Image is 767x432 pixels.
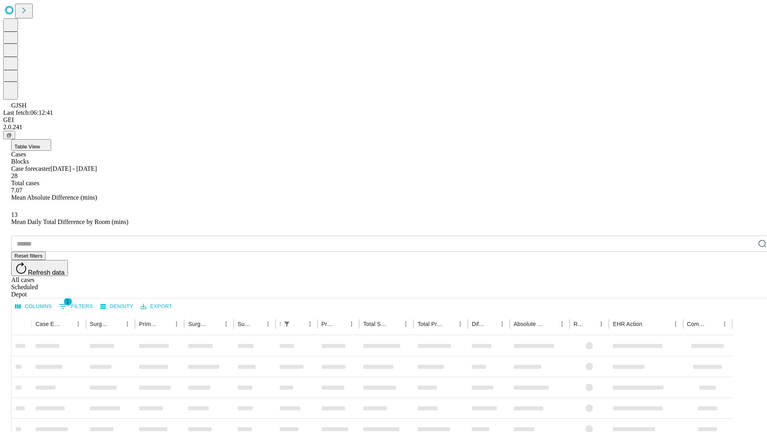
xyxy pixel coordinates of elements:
div: Predicted In Room Duration [322,321,334,327]
span: Mean Daily Total Difference by Room (mins) [11,218,128,225]
button: Menu [556,318,568,330]
button: Reset filters [11,252,46,260]
button: Menu [346,318,357,330]
button: Menu [497,318,508,330]
div: Case Epic Id [36,321,61,327]
span: @ [6,132,12,138]
button: Sort [293,318,304,330]
span: Table View [14,144,40,150]
div: Primary Service [139,321,159,327]
span: Reset filters [14,253,42,259]
div: Surgery Date [238,321,250,327]
button: Menu [73,318,84,330]
button: Menu [171,318,182,330]
div: 2.0.241 [3,124,764,131]
button: Density [98,300,135,313]
button: Sort [485,318,497,330]
button: @ [3,131,15,139]
button: Sort [708,318,719,330]
button: Sort [443,318,455,330]
button: Sort [111,318,122,330]
button: Sort [584,318,596,330]
span: 7.07 [11,187,22,194]
div: Surgery Name [188,321,208,327]
span: Last fetch: 06:12:41 [3,109,53,116]
div: Resolved in EHR [574,321,584,327]
div: GEI [3,116,764,124]
div: Total Scheduled Duration [363,321,388,327]
span: Case forecaster [11,165,50,172]
button: Table View [11,139,51,151]
button: Sort [545,318,556,330]
button: Refresh data [11,260,68,276]
button: Menu [221,318,232,330]
button: Sort [335,318,346,330]
button: Sort [209,318,221,330]
button: Sort [643,318,654,330]
button: Menu [122,318,133,330]
button: Export [139,300,174,313]
button: Menu [719,318,730,330]
div: 1 active filter [281,318,292,330]
button: Menu [400,318,411,330]
span: Mean Absolute Difference (mins) [11,194,97,201]
button: Menu [262,318,274,330]
button: Menu [670,318,681,330]
div: Absolute Difference [514,321,544,327]
button: Sort [160,318,171,330]
span: [DATE] - [DATE] [50,165,97,172]
button: Select columns [13,300,54,313]
div: Surgeon Name [90,321,110,327]
span: 1 [64,298,72,306]
button: Menu [455,318,466,330]
button: Menu [596,318,607,330]
div: Difference [472,321,485,327]
span: Total cases [11,180,39,186]
button: Sort [389,318,400,330]
span: Refresh data [28,269,65,276]
button: Menu [304,318,316,330]
button: Show filters [57,300,95,313]
div: EHR Action [613,321,642,327]
button: Show filters [281,318,292,330]
button: Sort [62,318,73,330]
button: Sort [251,318,262,330]
div: Total Predicted Duration [417,321,443,327]
span: GJSH [11,102,26,109]
div: Comments [687,321,707,327]
span: 28 [11,172,18,179]
span: 13 [11,211,18,218]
